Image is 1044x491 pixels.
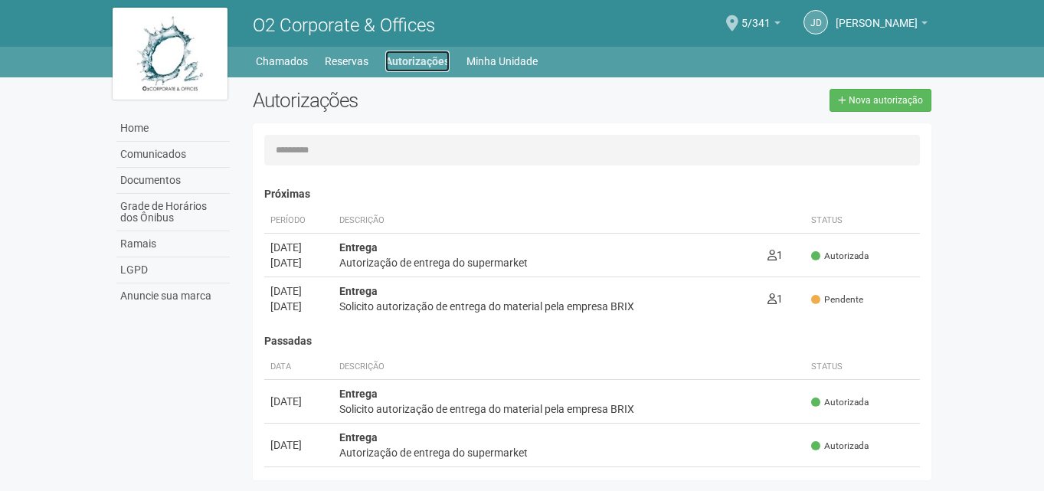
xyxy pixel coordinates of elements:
div: [DATE] [270,255,327,270]
a: LGPD [116,257,230,283]
th: Status [805,355,920,380]
img: logo.jpg [113,8,227,100]
a: Chamados [256,51,308,72]
a: Grade de Horários dos Ônibus [116,194,230,231]
div: [DATE] [270,394,327,409]
div: Solicito autorização de entrega do material pela empresa BRIX [339,401,800,417]
a: 5/341 [741,19,781,31]
h2: Autorizações [253,89,581,112]
th: Status [805,208,920,234]
span: 5/341 [741,2,771,29]
span: Autorizada [811,440,869,453]
div: [DATE] [270,283,327,299]
h4: Próximas [264,188,921,200]
a: Home [116,116,230,142]
span: Autorizada [811,250,869,263]
div: [DATE] [270,240,327,255]
th: Descrição [333,208,761,234]
div: Autorização de entrega do supermarket [339,255,755,270]
span: 1 [767,293,783,305]
a: Jd [803,10,828,34]
strong: Entrega [339,431,378,444]
span: 1 [767,249,783,261]
span: Nova autorização [849,95,923,106]
a: Nova autorização [830,89,931,112]
th: Data [264,355,333,380]
a: [PERSON_NAME] [836,19,928,31]
th: Descrição [333,355,806,380]
div: Autorização de entrega do supermarket [339,445,800,460]
span: Pendente [811,293,863,306]
span: O2 Corporate & Offices [253,15,435,36]
a: Minha Unidade [466,51,538,72]
span: Autorizada [811,396,869,409]
div: [DATE] [270,299,327,314]
div: [DATE] [270,437,327,453]
span: Josimar da Silva Francisco [836,2,918,29]
div: Solicito autorização de entrega do material pela empresa BRIX [339,299,755,314]
strong: Entrega [339,285,378,297]
a: Comunicados [116,142,230,168]
strong: Entrega [339,388,378,400]
h4: Passadas [264,336,921,347]
th: Período [264,208,333,234]
a: Autorizações [385,51,450,72]
a: Reservas [325,51,368,72]
a: Ramais [116,231,230,257]
strong: Entrega [339,241,378,254]
a: Anuncie sua marca [116,283,230,309]
a: Documentos [116,168,230,194]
